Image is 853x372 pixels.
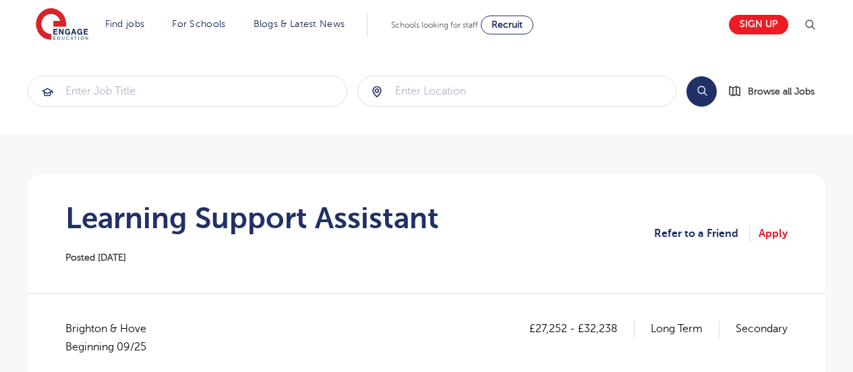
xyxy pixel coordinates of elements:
div: Submit [28,76,347,107]
a: Recruit [481,16,533,34]
a: Sign up [729,15,788,34]
div: Submit [357,76,677,107]
span: Recruit [492,20,523,30]
a: For Schools [172,19,225,29]
a: Apply [759,225,788,242]
p: £27,252 - £32,238 [529,320,635,338]
span: Posted [DATE] [65,253,126,263]
a: Refer to a Friend [654,225,750,242]
h1: Learning Support Assistant [65,201,439,235]
a: Blogs & Latest News [254,19,345,29]
span: Browse all Jobs [748,84,815,99]
img: Engage Education [36,8,88,42]
input: Submit [28,76,347,106]
button: Search [686,76,717,107]
input: Submit [358,76,676,106]
p: Long Term [651,320,719,338]
span: Brighton & Hove [65,320,160,356]
p: Secondary [736,320,788,338]
a: Find jobs [105,19,145,29]
a: Browse all Jobs [728,84,825,99]
p: Beginning 09/25 [65,338,146,356]
span: Schools looking for staff [391,20,478,30]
